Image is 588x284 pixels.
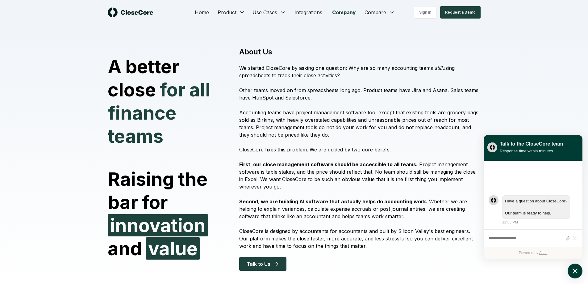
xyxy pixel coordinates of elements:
p: Other teams moved on from spreadsheets long ago. Product teams have Jira and Asana. Sales teams h... [239,87,480,101]
span: bar [108,191,138,214]
span: Compare [365,9,386,16]
p: Project management software is table stakes, and the price should reflect that. No team should st... [239,161,480,190]
img: logo [108,7,153,17]
span: all [189,78,211,101]
p: CloseCore fixes this problem. We are guided by two core beliefs: [239,146,480,153]
p: Whether we are helping to explain variances, calculate expense accruals or post journal entries, ... [239,198,480,220]
span: close [108,78,156,101]
button: Talk to Us [239,257,286,271]
button: Request a Demo [440,6,481,19]
a: Home [190,6,214,19]
div: atlas-message-bubble [502,195,570,219]
span: for [160,78,186,101]
div: atlas-message [489,195,578,225]
span: Raising [108,167,174,191]
p: CloseCore is designed by accountants for accountants and built by Silicon Valley's best engineers... [239,227,480,250]
button: Product [214,6,249,19]
a: Company [327,6,361,19]
span: better [125,55,179,78]
div: atlas-message-text [505,198,567,216]
span: the [178,167,207,191]
strong: Second, we are building AI software that actually helps do accounting work. [239,198,427,205]
button: Attach files by clicking or dropping files here [565,236,570,241]
a: Atlas [539,251,548,255]
div: Response time within minutes [500,148,563,154]
div: Talk to the CloseCore team [500,140,563,148]
div: atlas-message-author-avatar [489,195,498,205]
div: 12:33 PM [502,219,518,225]
div: atlas-ticket [484,161,582,259]
strong: First, our close management software should be accessible to all teams. [239,161,418,167]
span: finance [108,102,176,124]
button: Use Cases [249,6,290,19]
div: Powered by [484,247,582,259]
img: yblje5SQxOoZuw2TcITt_icon.png [487,142,497,152]
i: still [435,65,442,71]
a: Integrations [290,6,327,19]
span: and [108,237,142,260]
h1: About Us [239,47,480,57]
div: atlas-composer [489,233,578,244]
span: Product [218,9,236,16]
span: A [108,55,122,78]
span: for [142,191,168,214]
a: Sign in [414,6,436,19]
p: Accounting teams have project management software too, except that existing tools are grocery bag... [239,109,480,138]
span: Use Cases [252,9,277,16]
div: Thursday, August 28, 12:33 PM [502,195,578,225]
button: atlas-launcher [568,264,582,278]
p: We started CloseCore by asking one question: Why are so many accounting teams using spreadsheets ... [239,64,480,79]
span: innovation [108,214,208,236]
span: teams [108,125,163,147]
button: Compare [361,6,398,19]
div: atlas-window [484,135,582,259]
span: value [146,237,200,260]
